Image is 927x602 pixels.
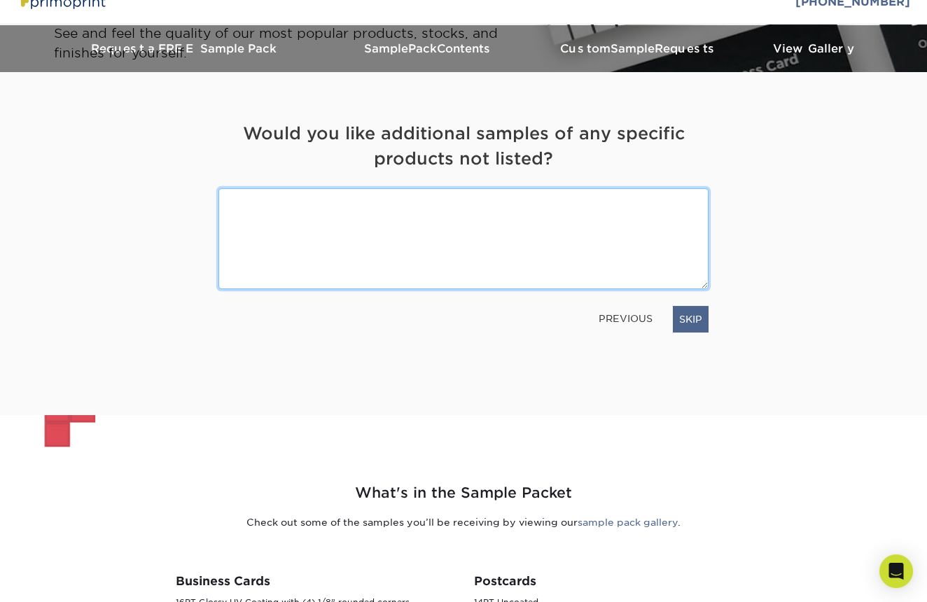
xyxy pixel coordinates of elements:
[744,42,884,55] h3: View Gallery
[534,25,744,72] a: CustomSampleRequests
[673,306,709,332] a: SKIP
[611,42,655,55] span: Sample
[534,42,744,55] h3: Custom Requests
[43,25,323,72] a: Request a FREE Sample Pack
[43,42,323,55] h3: Request a FREE Sample Pack
[218,121,709,171] h4: Would you like additional samples of any specific products not listed?
[54,515,873,529] p: Check out some of the samples you’ll be receiving by viewing our .
[578,517,678,528] a: sample pack gallery
[54,24,534,62] p: See and feel the quality of our most popular products, stocks, and finishes for yourself.
[879,554,913,588] div: Open Intercom Messenger
[54,482,873,504] h2: What's in the Sample Packet
[176,574,453,588] h3: Business Cards
[474,574,751,588] h3: Postcards
[593,307,658,330] a: PREVIOUS
[744,25,884,72] a: View Gallery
